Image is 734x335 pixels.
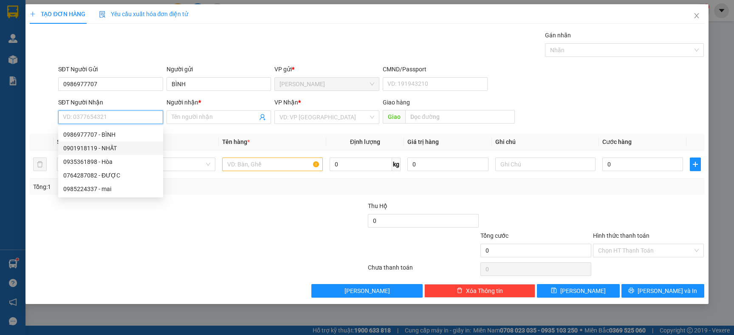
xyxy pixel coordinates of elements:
div: VP gửi [274,65,379,74]
span: plus [30,11,36,17]
span: Định lượng [350,138,380,145]
span: plus [690,161,700,168]
span: Cước hàng [602,138,632,145]
input: VD: Bàn, Ghế [222,158,322,171]
div: 0901918119 - NHẤT [63,144,158,153]
span: Giá trị hàng [407,138,439,145]
div: 0935361898 - Hòa [58,155,163,169]
span: Yêu cầu xuất hóa đơn điện tử [99,11,189,17]
div: 0985224337 - mai [58,182,163,196]
div: Người gửi [167,65,271,74]
span: TẠO ĐƠN HÀNG [30,11,85,17]
button: Close [685,4,709,28]
span: Tổng cước [480,232,508,239]
div: 0764287082 - ĐƯỢC [63,171,158,180]
div: SĐT Người Gửi [58,65,163,74]
div: 0901918119 - NHẤT [58,141,163,155]
span: Giao hàng [383,99,410,106]
div: Chưa thanh toán [367,263,480,278]
span: Khác [120,158,210,171]
th: Ghi chú [492,134,599,150]
span: user-add [259,114,266,121]
div: Người nhận [167,98,271,107]
div: SĐT Người Nhận [58,98,163,107]
button: save[PERSON_NAME] [537,284,620,298]
div: Tổng: 1 [33,182,283,191]
label: Gán nhãn [545,32,571,39]
b: [DOMAIN_NAME] [71,32,117,39]
div: 0764287082 - ĐƯỢC [58,169,163,182]
span: [PERSON_NAME] [560,286,606,296]
span: SL [57,138,64,145]
span: Tên hàng [222,138,250,145]
span: close [693,12,700,19]
span: Phạm Ngũ Lão [279,78,374,90]
span: Giao [383,110,405,124]
input: Ghi Chú [495,158,596,171]
span: Xóa Thông tin [466,286,503,296]
li: (c) 2017 [71,40,117,51]
span: delete [457,287,463,294]
span: save [551,287,557,294]
input: 0 [407,158,488,171]
div: 0935361898 - Hòa [63,157,158,166]
span: VP Nhận [274,99,298,106]
button: printer[PERSON_NAME] và In [621,284,704,298]
button: delete [33,158,47,171]
input: Dọc đường [405,110,514,124]
span: kg [392,158,401,171]
span: printer [628,287,634,294]
button: deleteXóa Thông tin [424,284,535,298]
b: [PERSON_NAME] [11,55,48,95]
img: logo.jpg [92,11,113,31]
div: 0986977707 - BÌNH [58,128,163,141]
button: [PERSON_NAME] [311,284,422,298]
span: [PERSON_NAME] và In [638,286,697,296]
label: Hình thức thanh toán [593,232,649,239]
div: 0985224337 - mai [63,184,158,194]
div: 0986977707 - BÌNH [63,130,158,139]
img: logo.jpg [11,11,53,53]
img: icon [99,11,106,18]
div: CMND/Passport [383,65,488,74]
span: Thu Hộ [368,203,387,209]
button: plus [690,158,700,171]
span: [PERSON_NAME] [344,286,390,296]
b: BIÊN NHẬN GỬI HÀNG [55,12,82,67]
